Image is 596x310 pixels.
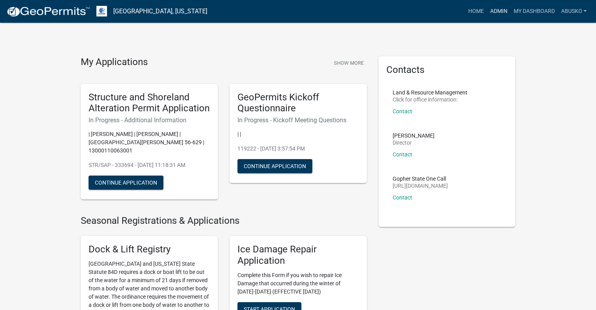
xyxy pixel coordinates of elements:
[393,140,435,145] p: Director
[81,215,367,227] h4: Seasonal Registrations & Applications
[89,161,210,169] p: STR/SAP - 333694 - [DATE] 11:18:31 AM
[237,145,359,153] p: 119222 - [DATE] 3:57:54 PM
[89,176,163,190] button: Continue Application
[393,90,467,95] p: Land & Resource Management
[237,159,312,173] button: Continue Application
[393,194,412,201] a: Contact
[393,151,412,158] a: Contact
[89,130,210,155] p: | [PERSON_NAME] | [PERSON_NAME] | [GEOGRAPHIC_DATA][PERSON_NAME] 56-629 | 13000110063001
[393,133,435,138] p: [PERSON_NAME]
[237,116,359,124] h6: In Progress - Kickoff Meeting Questions
[487,4,510,19] a: Admin
[237,271,359,296] p: Complete this Form if you wish to repair Ice Damage that occurred during the winter of [DATE]-[DA...
[237,130,359,138] p: | |
[393,183,448,189] p: [URL][DOMAIN_NAME]
[89,92,210,114] h5: Structure and Shoreland Alteration Permit Application
[81,56,148,68] h4: My Applications
[393,176,448,181] p: Gopher State One Call
[113,5,207,18] a: [GEOGRAPHIC_DATA], [US_STATE]
[386,64,508,76] h5: Contacts
[465,4,487,19] a: Home
[510,4,558,19] a: My Dashboard
[237,244,359,266] h5: Ice Damage Repair Application
[558,4,590,19] a: abusko
[89,116,210,124] h6: In Progress - Additional Information
[393,97,467,102] p: Click for office information:
[393,108,412,114] a: Contact
[331,56,367,69] button: Show More
[89,244,210,255] h5: Dock & Lift Registry
[237,92,359,114] h5: GeoPermits Kickoff Questionnaire
[96,6,107,16] img: Otter Tail County, Minnesota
